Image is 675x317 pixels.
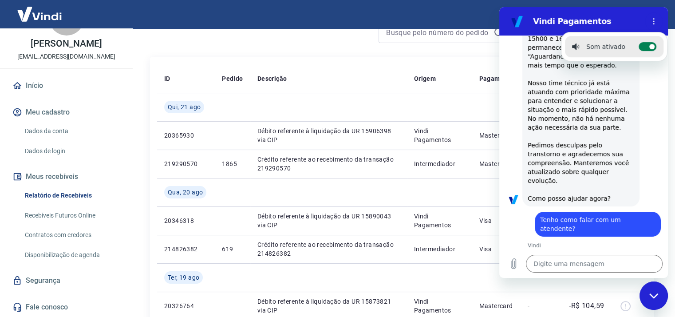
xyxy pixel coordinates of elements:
button: Meus recebíveis [11,167,122,186]
a: Segurança [11,271,122,290]
p: Origem [414,74,436,83]
p: - [528,301,554,310]
span: Qua, 20 ago [168,188,203,197]
a: Início [11,76,122,95]
a: Dados de login [21,142,122,160]
span: Qui, 21 ago [168,103,201,111]
a: Dados da conta [21,122,122,140]
p: Débito referente à liquidação da UR 15873821 via CIP [257,297,400,315]
p: Pagamento [479,74,513,83]
p: ID [164,74,170,83]
p: Débito referente à liquidação da UR 15890043 via CIP [257,212,400,230]
p: Mastercard [479,301,513,310]
p: 20326764 [164,301,208,310]
a: Contratos com credores [21,226,122,244]
button: Sair [632,6,664,23]
p: 20346318 [164,216,208,225]
a: Recebíveis Futuros Online [21,206,122,225]
iframe: Janela de mensagens [499,7,668,278]
button: Meu cadastro [11,103,122,122]
p: Mastercard [479,159,513,168]
p: Descrição [257,74,287,83]
a: Disponibilização de agenda [21,246,122,264]
p: Pedido [222,74,243,83]
span: Ter, 19 ago [168,273,199,282]
p: Mastercard [479,131,513,140]
p: 619 [222,245,243,254]
p: [PERSON_NAME] [31,39,102,48]
a: Fale conosco [11,297,122,317]
p: 1865 [222,159,243,168]
p: Visa [479,245,513,254]
a: Relatório de Recebíveis [21,186,122,205]
p: Visa [479,216,513,225]
p: Vindi Pagamentos [414,212,465,230]
p: [EMAIL_ADDRESS][DOMAIN_NAME] [17,52,115,61]
p: Crédito referente ao recebimento da transação 214826382 [257,240,400,258]
p: 214826382 [164,245,208,254]
p: Vindi Pagamentos [414,127,465,144]
p: Crédito referente ao recebimento da transação 219290570 [257,155,400,173]
input: Busque pelo número do pedido [386,26,490,39]
p: Intermediador [414,159,465,168]
img: Vindi [11,0,68,28]
p: 219290570 [164,159,208,168]
p: -R$ 104,59 [569,301,604,311]
p: 20365930 [164,131,208,140]
p: Intermediador [414,245,465,254]
p: Débito referente à liquidação da UR 15906398 via CIP [257,127,400,144]
iframe: Botão para abrir a janela de mensagens, conversa em andamento [639,281,668,310]
p: Vindi Pagamentos [414,297,465,315]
